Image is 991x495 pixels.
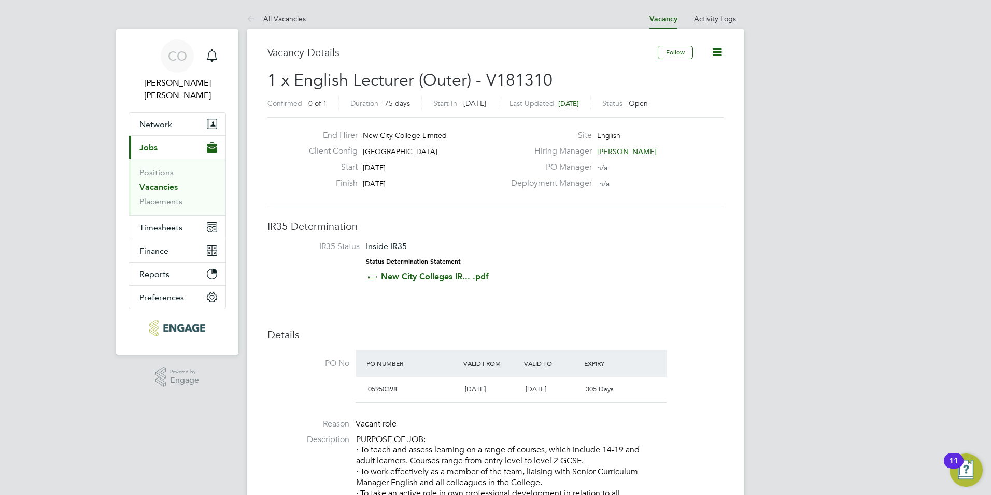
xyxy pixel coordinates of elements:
div: PO Number [364,354,461,373]
a: Vacancy [649,15,677,23]
button: Open Resource Center, 11 new notifications [950,453,983,487]
label: PO No [267,358,349,369]
label: Client Config [301,146,358,157]
label: IR35 Status [278,241,360,252]
span: Finance [139,246,168,256]
span: n/a [599,179,610,188]
div: Expiry [582,354,642,373]
button: Timesheets [129,216,225,239]
h3: Details [267,328,724,341]
span: 0 of 1 [308,99,327,108]
span: Preferences [139,293,184,302]
span: [PERSON_NAME] [597,147,657,156]
span: 05950398 [368,384,397,393]
span: Engage [170,376,199,385]
div: Valid To [521,354,582,373]
a: Activity Logs [694,14,736,23]
h3: Vacancy Details [267,46,658,59]
img: carbonrecruitment-logo-retina.png [149,320,205,336]
span: [DATE] [465,384,486,393]
h3: IR35 Determination [267,219,724,233]
span: English [597,131,620,140]
label: Start [301,162,358,173]
label: PO Manager [505,162,592,173]
nav: Main navigation [116,29,238,355]
span: Inside IR35 [366,241,407,251]
span: [GEOGRAPHIC_DATA] [363,147,437,156]
a: Go to home page [129,320,226,336]
div: Valid From [461,354,521,373]
a: Vacancies [139,182,178,192]
span: Vacant role [356,419,397,429]
span: Network [139,119,172,129]
button: Network [129,113,225,135]
a: New City Colleges IR... .pdf [381,271,489,281]
label: Start In [433,99,457,108]
label: Last Updated [509,99,554,108]
label: Hiring Manager [505,146,592,157]
span: n/a [597,163,607,172]
label: Description [267,434,349,445]
span: CO [168,49,187,63]
label: Site [505,130,592,141]
label: Duration [350,99,378,108]
span: [DATE] [526,384,546,393]
span: [DATE] [363,179,386,188]
div: Jobs [129,159,225,215]
span: Timesheets [139,223,182,232]
a: All Vacancies [247,14,306,23]
span: [DATE] [363,163,386,172]
button: Reports [129,263,225,285]
div: 11 [949,461,958,474]
span: Powered by [170,367,199,376]
span: [DATE] [463,99,486,108]
label: End Hirer [301,130,358,141]
label: Deployment Manager [505,178,592,189]
span: Jobs [139,143,158,153]
span: Reports [139,269,169,279]
a: Positions [139,168,174,177]
a: Placements [139,197,182,207]
button: Jobs [129,136,225,159]
button: Finance [129,239,225,262]
button: Preferences [129,286,225,309]
span: Connor O'sullivan [129,77,226,102]
label: Finish [301,178,358,189]
span: New City College Limited [363,131,447,140]
label: Confirmed [267,99,302,108]
button: Follow [658,46,693,59]
span: [DATE] [558,99,579,108]
label: Status [602,99,622,108]
span: Open [629,99,648,108]
strong: Status Determination Statement [366,258,461,265]
a: Powered byEngage [155,367,200,387]
span: 75 days [385,99,410,108]
a: CO[PERSON_NAME] [PERSON_NAME] [129,39,226,102]
span: 305 Days [586,384,614,393]
span: 1 x English Lecturer (Outer) - V181310 [267,70,553,90]
label: Reason [267,419,349,430]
